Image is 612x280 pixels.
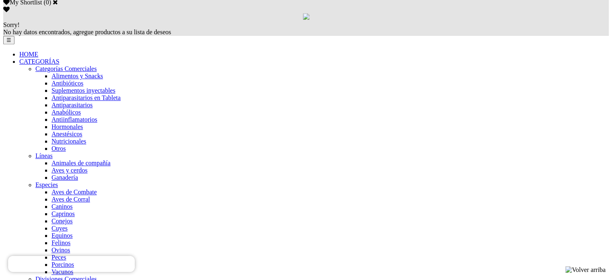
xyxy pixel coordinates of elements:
[52,160,111,166] a: Animales de compañía
[35,181,58,188] a: Especies
[52,116,97,123] a: Antiinflamatorios
[52,87,115,94] a: Suplementos inyectables
[3,21,20,28] span: Sorry!
[52,210,75,217] a: Caprinos
[52,225,68,232] a: Cuyes
[303,13,309,20] img: loading.gif
[52,73,103,79] a: Alimentos y Snacks
[19,58,60,65] a: CATEGORÍAS
[52,218,72,224] a: Conejos
[19,51,38,58] a: HOME
[52,109,81,116] a: Anabólicos
[3,21,609,36] div: No hay datos encontrados, agregue productos a su lista de deseos
[52,254,66,261] a: Peces
[52,203,72,210] a: Caninos
[52,131,82,137] a: Anestésicos
[52,174,78,181] a: Ganadería
[52,102,93,108] a: Antiparasitarios
[52,138,86,145] a: Nutricionales
[52,189,97,195] a: Aves de Combate
[8,256,135,272] iframe: Brevo live chat
[52,123,83,130] a: Hormonales
[52,80,83,87] a: Antibióticos
[3,36,14,44] button: ☰
[52,247,70,253] a: Ovinos
[35,152,53,159] a: Líneas
[35,65,97,72] a: Categorías Comerciales
[52,94,121,101] a: Antiparasitarios en Tableta
[565,266,606,274] img: Volver arriba
[52,167,87,174] a: Aves y cerdos
[52,239,70,246] a: Felinos
[52,196,90,203] a: Aves de Corral
[52,145,66,152] a: Otros
[52,232,72,239] a: Equinos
